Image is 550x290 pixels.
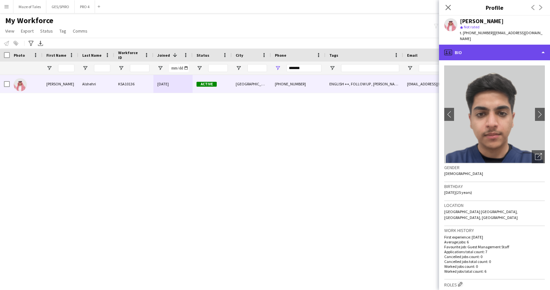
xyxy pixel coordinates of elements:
div: Alshehri [78,75,114,93]
button: Open Filter Menu [157,65,163,71]
img: Crew avatar or photo [444,65,545,163]
span: First Name [46,53,66,58]
span: Export [21,28,34,34]
p: Cancelled jobs total count: 0 [444,259,545,264]
span: Tags [329,53,338,58]
button: Open Filter Menu [118,65,124,71]
h3: Profile [439,3,550,12]
div: Open photos pop-in [532,150,545,163]
h3: Location [444,202,545,208]
span: Photo [14,53,25,58]
a: View [3,27,17,35]
input: Workforce ID Filter Input [130,64,149,72]
button: Open Filter Menu [407,65,413,71]
a: Status [38,27,55,35]
p: Cancelled jobs count: 0 [444,254,545,259]
span: [DATE] (25 years) [444,190,472,195]
a: Comms [70,27,90,35]
button: Open Filter Menu [196,65,202,71]
h3: Roles [444,281,545,288]
span: View [5,28,14,34]
span: Status [40,28,53,34]
app-action-btn: Export XLSX [37,39,44,47]
div: [PHONE_NUMBER] [271,75,325,93]
p: Favourite job: Guest Management Staff [444,244,545,249]
p: Worked jobs count: 0 [444,264,545,269]
h3: Birthday [444,183,545,189]
button: PRO 4 [75,0,95,13]
input: Status Filter Input [208,64,228,72]
input: Phone Filter Input [287,64,322,72]
div: [EMAIL_ADDRESS][DOMAIN_NAME] [403,75,485,93]
span: | [EMAIL_ADDRESS][DOMAIN_NAME] [460,30,542,41]
input: Tags Filter Input [341,64,399,72]
span: [GEOGRAPHIC_DATA] [GEOGRAPHIC_DATA], [GEOGRAPHIC_DATA], [GEOGRAPHIC_DATA] [444,209,518,220]
button: Open Filter Menu [275,65,281,71]
span: [DEMOGRAPHIC_DATA] [444,171,483,176]
img: Abdullah Alshehri [14,78,27,91]
div: [GEOGRAPHIC_DATA] [232,75,271,93]
app-action-btn: Advanced filters [27,39,35,47]
span: Phone [275,53,286,58]
input: Email Filter Input [419,64,481,72]
div: ENGLISH ++, FOLLOW UP , [PERSON_NAME] PROFILE, SAUDI NATIONAL, TOP PROMOTER, TOP [PERSON_NAME] [325,75,403,93]
p: Applications total count: 7 [444,249,545,254]
button: Open Filter Menu [329,65,335,71]
div: [PERSON_NAME] [460,18,504,24]
button: GES/SPIRO [46,0,75,13]
div: [PERSON_NAME] [42,75,78,93]
span: My Workforce [5,16,53,25]
h3: Work history [444,227,545,233]
span: Active [196,82,217,87]
a: Export [18,27,36,35]
span: Comms [73,28,87,34]
span: Last Name [82,53,102,58]
span: Tag [59,28,66,34]
button: Open Filter Menu [46,65,52,71]
a: Tag [57,27,69,35]
p: Average jobs: 6 [444,239,545,244]
span: Not rated [464,24,479,29]
p: First experience: [DATE] [444,235,545,239]
span: City [236,53,243,58]
button: Open Filter Menu [82,65,88,71]
button: Maze of Tales [13,0,46,13]
span: Status [196,53,209,58]
input: City Filter Input [247,64,267,72]
h3: Gender [444,165,545,170]
div: Bio [439,45,550,60]
span: Joined [157,53,170,58]
span: Email [407,53,417,58]
p: Worked jobs total count: 6 [444,269,545,274]
button: Open Filter Menu [236,65,242,71]
div: [DATE] [153,75,193,93]
span: Workforce ID [118,50,142,60]
span: t. [PHONE_NUMBER] [460,30,494,35]
input: Last Name Filter Input [94,64,110,72]
input: First Name Filter Input [58,64,74,72]
div: KSA10136 [114,75,153,93]
input: Joined Filter Input [169,64,189,72]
